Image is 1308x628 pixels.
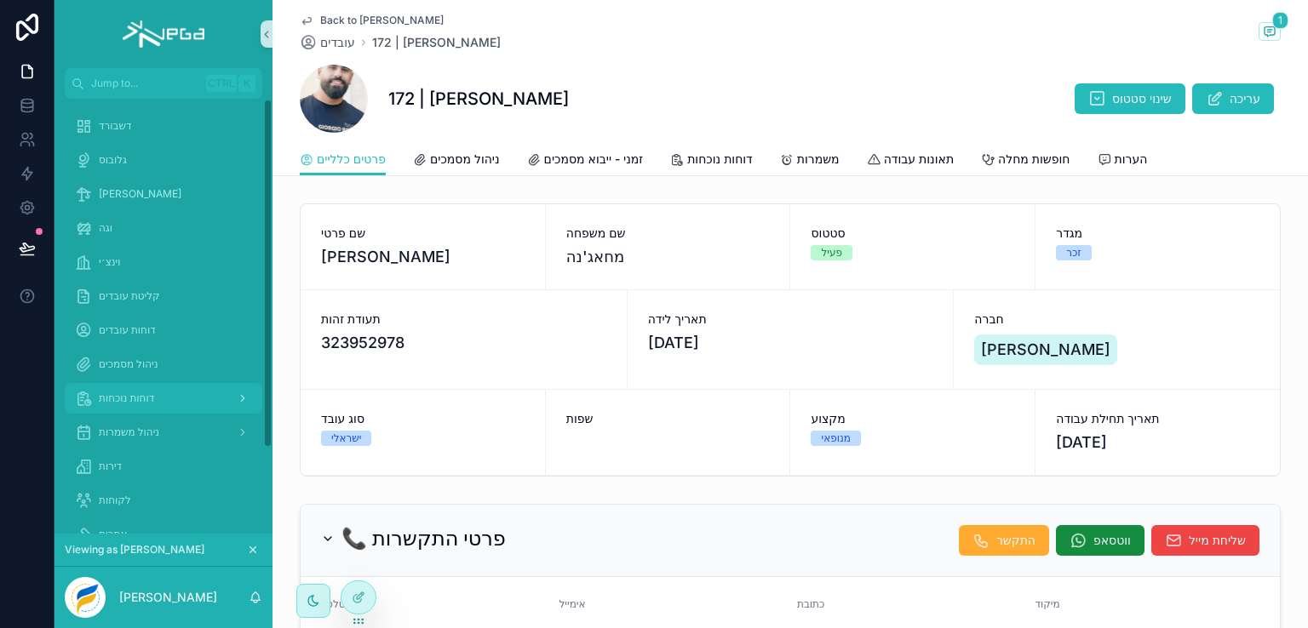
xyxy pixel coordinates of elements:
[996,532,1035,549] span: התקשר
[99,323,156,337] span: דוחות עובדים
[1056,525,1144,556] button: ווטסאפ
[99,187,181,201] span: [PERSON_NAME]
[91,77,199,90] span: Jump to...
[648,311,933,328] span: תאריך לידה
[65,111,262,141] a: דשבורד
[527,144,644,178] a: זמני - ייבוא מסמכים
[388,87,569,111] h1: 172 | [PERSON_NAME]
[430,151,500,168] span: ניהול מסמכים
[240,77,254,90] span: K
[321,311,606,328] span: תעודת זהות
[99,391,154,405] span: דוחות נוכחות
[65,145,262,175] a: גלובוס
[797,597,824,610] span: כתובת
[65,247,262,277] a: וינצ׳י
[1056,225,1259,242] span: מגדר
[1272,12,1288,29] span: 1
[99,460,122,473] span: דירות
[99,528,127,541] span: אתרים
[321,245,525,269] span: [PERSON_NAME]
[321,597,346,610] span: טלפון
[981,144,1070,178] a: חופשות מחלה
[821,245,842,260] div: פעיל
[99,357,158,371] span: ניהול מסמכים
[566,225,770,242] span: שם משפחה
[99,494,131,507] span: לקוחות
[65,543,204,557] span: Viewing as [PERSON_NAME]
[1115,151,1148,168] span: הערות
[413,144,500,178] a: ניהול מסמכים
[797,151,840,168] span: משמרות
[123,20,204,48] img: App logo
[1066,245,1081,260] div: זכר
[300,34,355,51] a: עובדים
[65,281,262,311] a: קליטת עובדים
[300,144,386,176] a: פרטים כלליים
[1075,83,1185,114] button: שינוי סטטוס
[65,519,262,550] a: אתרים
[648,331,933,355] span: [DATE]
[566,245,770,269] span: מחאג'נה
[559,597,586,610] span: אימייל
[1192,83,1274,114] button: עריכה
[65,213,262,243] a: וגה
[811,225,1014,242] span: סטטוס
[99,289,160,303] span: קליטת עובדים
[320,14,444,27] span: Back to [PERSON_NAME]
[1230,90,1260,107] span: עריכה
[1112,90,1172,107] span: שינוי סטטוס
[54,99,272,534] div: scrollable content
[65,417,262,448] a: ניהול משמרות
[206,75,237,92] span: Ctrl
[317,151,386,168] span: פרטים כלליים
[372,34,501,51] a: 172 | [PERSON_NAME]
[981,338,1110,362] span: [PERSON_NAME]
[544,151,644,168] span: זמני - ייבוא מסמכים
[99,153,127,167] span: גלובוס
[321,225,525,242] span: שם פרטי
[959,525,1049,556] button: התקשר
[867,144,954,178] a: תאונות עבודה
[821,431,850,446] div: מנופאי
[65,315,262,345] a: דוחות עובדים
[1259,22,1281,43] button: 1
[99,221,112,235] span: וגה
[65,485,262,516] a: לקוחות
[321,410,525,427] span: סוג עובד
[321,331,606,355] span: 323952978
[1056,431,1259,454] span: [DATE]
[1035,597,1060,610] span: מיקוד
[780,144,840,178] a: משמרות
[1056,410,1259,427] span: תאריך תחילת עבודה
[341,525,506,552] h2: 📞 פרטי התקשרות
[687,151,753,168] span: דוחות נוכחות
[65,383,262,414] a: דוחות נוכחות
[300,14,444,27] a: Back to [PERSON_NAME]
[1151,525,1259,556] button: שליחת מייל
[974,311,1259,328] span: חברה
[998,151,1070,168] span: חופשות מחלה
[65,68,262,99] button: Jump to...CtrlK
[99,255,121,269] span: וינצ׳י
[331,431,361,446] div: ישראלי
[65,349,262,380] a: ניהול מסמכים
[65,451,262,482] a: דירות
[1098,144,1148,178] a: הערות
[566,410,770,427] span: שפות
[119,589,217,606] p: [PERSON_NAME]
[811,410,1014,427] span: מקצוע
[99,119,132,133] span: דשבורד
[884,151,954,168] span: תאונות עבודה
[99,425,159,439] span: ניהול משמרות
[65,179,262,209] a: [PERSON_NAME]
[320,34,355,51] span: עובדים
[670,144,753,178] a: דוחות נוכחות
[1189,532,1246,549] span: שליחת מייל
[1093,532,1131,549] span: ווטסאפ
